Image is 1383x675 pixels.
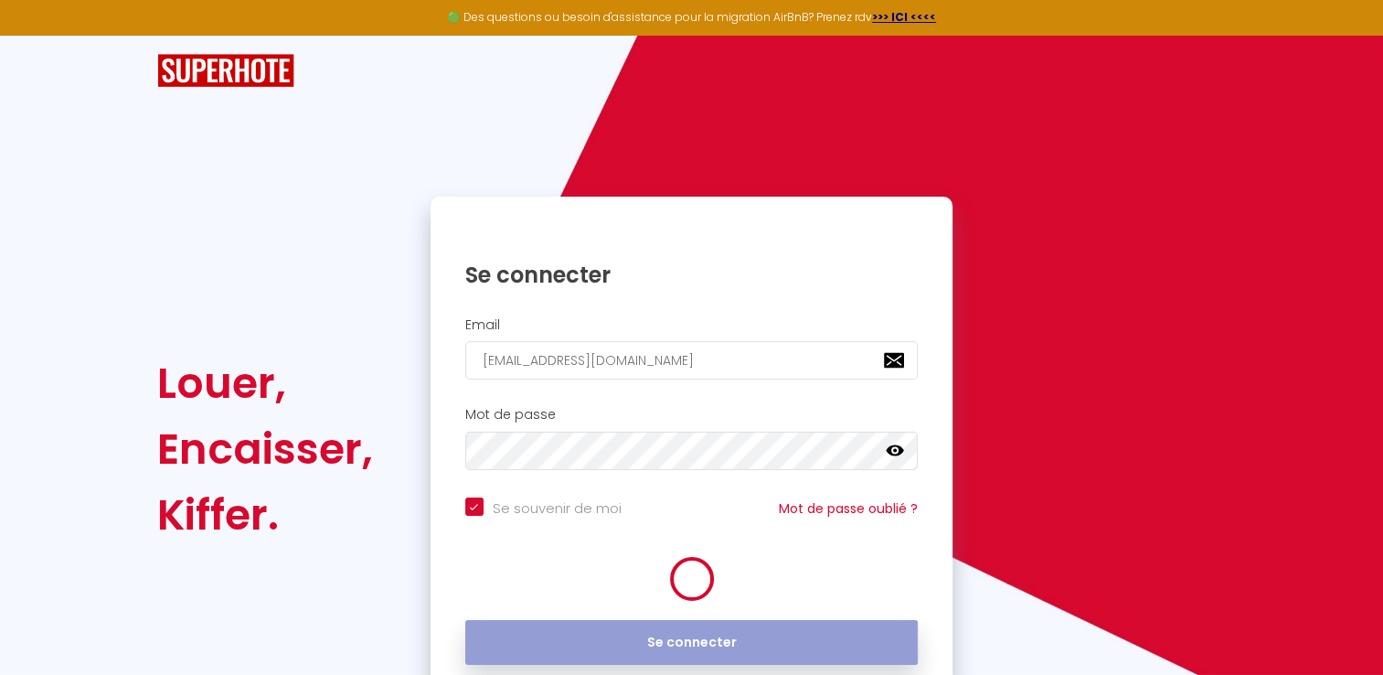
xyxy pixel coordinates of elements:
div: Kiffer. [157,482,373,548]
h2: Email [465,317,919,333]
h2: Mot de passe [465,407,919,423]
div: Louer, [157,350,373,416]
a: >>> ICI <<<< [872,9,936,25]
div: Encaisser, [157,416,373,482]
h1: Se connecter [465,261,919,289]
input: Ton Email [465,341,919,380]
button: Se connecter [465,620,919,666]
a: Mot de passe oublié ? [779,499,918,518]
img: SuperHote logo [157,54,294,88]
